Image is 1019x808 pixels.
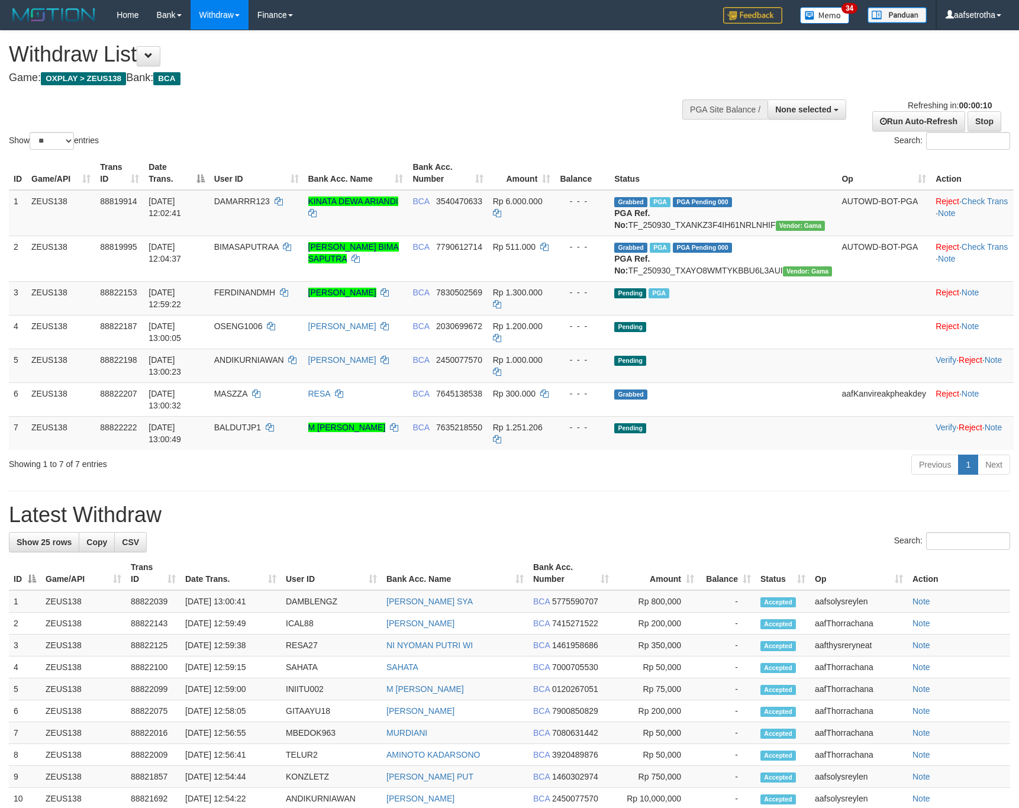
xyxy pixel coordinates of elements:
span: BCA [412,321,429,331]
div: PGA Site Balance / [682,99,768,120]
h4: Game: Bank: [9,72,667,84]
td: aafKanvireakpheakdey [837,382,931,416]
td: Rp 800,000 [614,590,699,613]
span: Rp 300.000 [493,389,536,398]
span: OSENG1006 [214,321,263,331]
span: Pending [614,288,646,298]
td: - [699,613,756,635]
td: ZEUS138 [41,766,126,788]
span: Refreshing in: [908,101,992,110]
span: Vendor URL: https://trx31.1velocity.biz [776,221,825,231]
a: Check Trans [962,197,1008,206]
td: - [699,744,756,766]
span: Rp 1.300.000 [493,288,543,297]
span: BCA [412,242,429,252]
span: [DATE] 12:04:37 [149,242,181,263]
td: aafThorrachana [810,613,908,635]
a: Note [912,728,930,738]
div: Showing 1 to 7 of 7 entries [9,453,416,470]
span: Copy 5775590707 to clipboard [552,597,598,606]
th: Date Trans.: activate to sort column ascending [180,556,281,590]
div: - - - [560,388,605,400]
td: aafThorrachana [810,744,908,766]
td: GITAAYU18 [281,700,382,722]
span: 88822207 [100,389,137,398]
td: Rp 50,000 [614,656,699,678]
td: ZEUS138 [27,416,95,450]
th: Op: activate to sort column ascending [837,156,931,190]
span: Vendor URL: https://trx31.1velocity.biz [783,266,833,276]
div: - - - [560,241,605,253]
td: - [699,766,756,788]
td: aafThorrachana [810,722,908,744]
a: [PERSON_NAME] [386,706,454,716]
label: Search: [894,532,1010,550]
a: Reject [936,288,959,297]
div: - - - [560,195,605,207]
span: Rp 1.200.000 [493,321,543,331]
a: Note [912,640,930,650]
span: Accepted [760,685,796,695]
td: [DATE] 12:56:41 [180,744,281,766]
a: Check Trans [962,242,1008,252]
td: aafsolysreylen [810,766,908,788]
span: BCA [412,423,429,432]
th: Status: activate to sort column ascending [756,556,810,590]
span: Copy 1460302974 to clipboard [552,772,598,781]
a: [PERSON_NAME] SYA [386,597,473,606]
select: Showentries [30,132,74,150]
span: BCA [412,355,429,365]
th: Trans ID: activate to sort column ascending [95,156,144,190]
td: [DATE] 12:58:05 [180,700,281,722]
td: 88822143 [126,613,180,635]
a: Note [962,288,979,297]
th: ID: activate to sort column descending [9,556,41,590]
a: M [PERSON_NAME] [386,684,464,694]
td: 2 [9,236,27,281]
td: ZEUS138 [41,744,126,766]
td: Rp 200,000 [614,613,699,635]
span: PGA Pending [673,197,732,207]
input: Search: [926,132,1010,150]
td: 88822016 [126,722,180,744]
a: Next [978,455,1010,475]
span: Copy [86,537,107,547]
span: 88822222 [100,423,137,432]
b: PGA Ref. No: [614,208,650,230]
a: M [PERSON_NAME] [308,423,386,432]
a: Note [912,619,930,628]
strong: 00:00:10 [959,101,992,110]
span: Copy 7645138538 to clipboard [436,389,482,398]
span: Copy 2450077570 to clipboard [436,355,482,365]
span: Grabbed [614,389,647,400]
th: Bank Acc. Name: activate to sort column ascending [382,556,528,590]
td: DAMBLENGZ [281,590,382,613]
th: Game/API: activate to sort column ascending [41,556,126,590]
a: AMINOTO KADARSONO [386,750,480,759]
span: Rp 511.000 [493,242,536,252]
span: Accepted [760,619,796,629]
a: Note [962,389,979,398]
span: [DATE] 13:00:49 [149,423,181,444]
td: ZEUS138 [41,613,126,635]
td: - [699,678,756,700]
span: Rp 1.251.206 [493,423,543,432]
button: None selected [768,99,846,120]
span: PGA Pending [673,243,732,253]
td: 8 [9,744,41,766]
span: 88819995 [100,242,137,252]
td: 88822075 [126,700,180,722]
td: 1 [9,190,27,236]
th: ID [9,156,27,190]
a: Reject [936,197,959,206]
td: - [699,635,756,656]
span: BCA [412,288,429,297]
span: Copy 7830502569 to clipboard [436,288,482,297]
a: Note [912,706,930,716]
td: 7 [9,416,27,450]
img: Button%20Memo.svg [800,7,850,24]
span: BALDUTJP1 [214,423,261,432]
span: 88822198 [100,355,137,365]
td: · [931,315,1014,349]
span: [DATE] 12:02:41 [149,197,181,218]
